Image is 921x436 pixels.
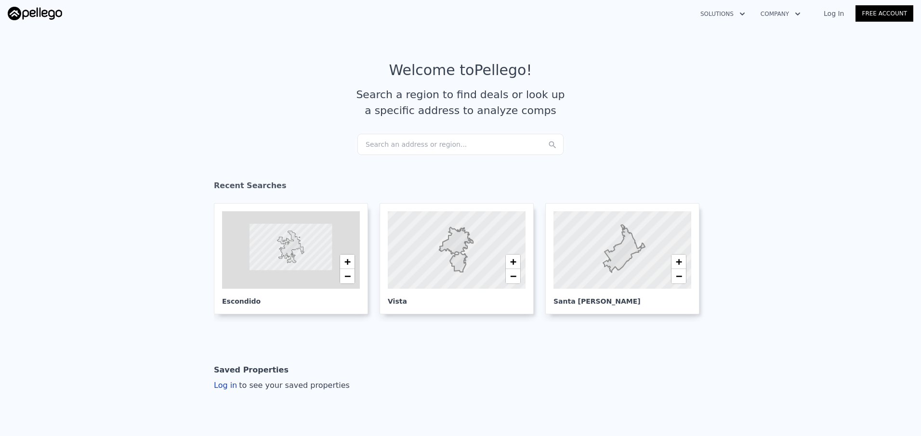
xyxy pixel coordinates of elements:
[214,203,376,314] a: Escondido
[357,134,564,155] div: Search an address or region...
[676,256,682,268] span: +
[340,269,355,283] a: Zoom out
[353,87,568,118] div: Search a region to find deals or look up a specific address to analyze comps
[506,255,520,269] a: Zoom in
[693,5,753,23] button: Solutions
[510,270,516,282] span: −
[671,255,686,269] a: Zoom in
[812,9,855,18] a: Log In
[389,62,532,79] div: Welcome to Pellego !
[753,5,808,23] button: Company
[222,289,360,306] div: Escondido
[380,203,541,314] a: Vista
[8,7,62,20] img: Pellego
[214,360,289,380] div: Saved Properties
[553,289,691,306] div: Santa [PERSON_NAME]
[214,172,707,203] div: Recent Searches
[344,270,351,282] span: −
[340,255,355,269] a: Zoom in
[388,289,526,306] div: Vista
[676,270,682,282] span: −
[214,380,350,391] div: Log in
[855,5,913,22] a: Free Account
[510,256,516,268] span: +
[344,256,351,268] span: +
[506,269,520,283] a: Zoom out
[671,269,686,283] a: Zoom out
[545,203,707,314] a: Santa [PERSON_NAME]
[237,381,350,390] span: to see your saved properties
